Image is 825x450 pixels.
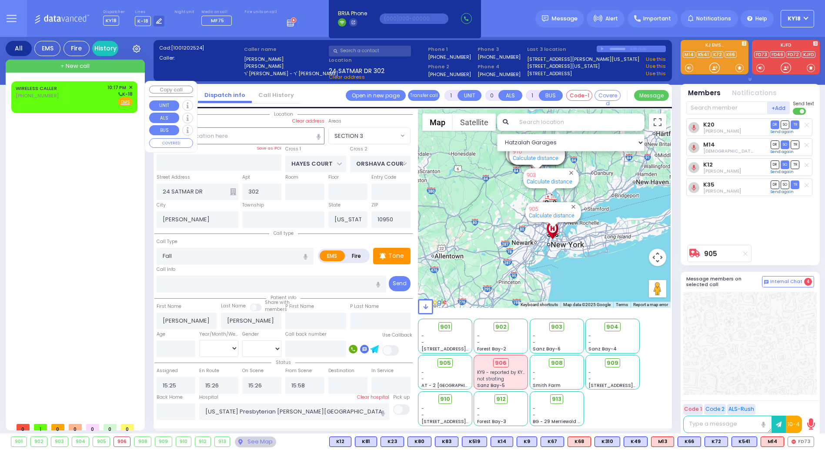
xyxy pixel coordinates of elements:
span: not strating [477,376,504,382]
button: Message [634,90,669,101]
input: (000)000-00000 [380,13,448,24]
button: UNIT [458,90,481,101]
label: State [328,202,341,209]
span: 908 [551,359,563,367]
div: K23 [381,437,404,447]
div: BLS [462,437,487,447]
label: Caller: [159,54,241,62]
div: ALS [651,437,674,447]
a: Use this [646,70,666,77]
div: K83 [435,437,458,447]
span: BRIA Phone [338,10,367,17]
label: Call Type [157,238,177,245]
h5: Message members on selected call [686,276,762,287]
div: BLS [595,437,620,447]
div: 904 [72,437,89,447]
small: Share with [265,299,290,306]
span: Phone 3 [478,46,524,53]
span: SO [781,160,789,169]
span: + New call [60,62,90,70]
label: Caller name [244,46,326,53]
span: - [421,412,424,418]
label: Clear hospital [357,394,389,401]
div: BLS [491,437,513,447]
span: Clear address [329,73,365,80]
span: Patient info [266,294,301,301]
label: Last 3 location [527,46,597,53]
button: 10-4 [786,416,802,433]
a: FD73 [754,51,769,58]
label: [PERSON_NAME] [244,56,326,63]
span: - [477,405,480,412]
input: Search hospital [199,403,389,420]
u: EMS [121,99,130,106]
span: Berish Feldman [703,188,741,194]
span: TR [791,140,799,149]
label: P First Name [285,303,314,310]
span: - [533,369,535,376]
div: 906 [114,437,130,447]
span: - [533,333,535,339]
span: Important [643,15,671,23]
span: Other building occupants [230,188,236,195]
span: DR [771,140,779,149]
div: K9 [517,437,537,447]
input: Search a contact [329,46,411,57]
span: [1001202524] [171,44,204,51]
label: On Scene [242,367,264,374]
div: K68 [568,437,591,447]
span: Call type [269,230,298,237]
button: KY18 [781,10,814,27]
a: Use this [646,56,666,63]
a: K35 [703,181,715,188]
a: Calculate distance [529,212,574,219]
span: 0 [104,424,117,430]
span: 905 [439,359,451,367]
a: 903 [527,172,536,178]
label: KJ EMS... [681,43,748,49]
label: Apt [242,174,250,181]
label: Cad: [159,44,241,52]
div: BLS [435,437,458,447]
span: ✕ [129,84,133,91]
label: Street Address [157,174,190,181]
span: 0 [121,424,134,430]
a: History [92,41,118,56]
span: - [421,405,424,412]
div: EMS [34,41,60,56]
div: 909 [155,437,172,447]
span: DR [771,160,779,169]
span: Phone 2 [428,63,474,70]
img: Logo [34,13,92,24]
div: BLS [517,437,537,447]
a: 905 [704,250,717,257]
div: K72 [705,437,728,447]
span: Alert [605,15,618,23]
input: Search member [686,101,768,114]
span: Yona Dovid Perl [703,128,741,134]
span: 901 [440,323,450,331]
span: - [533,405,535,412]
label: Pick up [393,394,410,401]
span: K-18 [117,91,133,97]
label: Fire [344,250,369,261]
div: See map [235,437,276,447]
span: SO [781,120,789,129]
label: Last Name [221,303,246,310]
div: K66 [678,437,701,447]
label: Use Callback [382,332,412,339]
label: Room [285,174,298,181]
span: - [421,376,424,382]
span: 24 SATMAR DR 302 [329,67,384,73]
span: KY18 [788,15,801,23]
span: 10:17 PM [107,84,126,91]
a: [STREET_ADDRESS][US_STATE] [527,63,600,70]
div: 913 [215,437,230,447]
a: Send again [771,189,794,194]
div: BLS [624,437,648,447]
span: 0 [51,424,64,430]
div: ALS [568,437,591,447]
span: SECTION 3 [329,128,398,143]
label: Township [242,202,264,209]
label: [PHONE_NUMBER] [478,53,521,60]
